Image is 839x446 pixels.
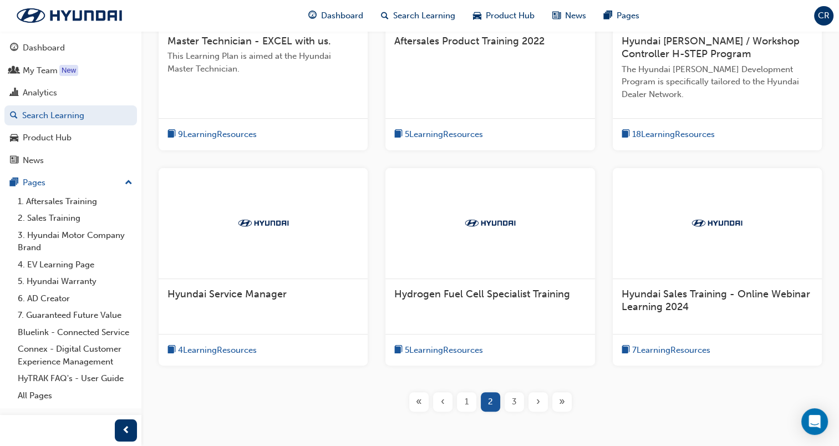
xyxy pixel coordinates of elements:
[617,9,639,22] span: Pages
[178,344,257,357] span: 4 Learning Resources
[622,343,710,357] button: book-icon7LearningResources
[13,341,137,370] a: Connex - Digital Customer Experience Management
[394,128,483,141] button: book-icon5LearningResources
[4,60,137,81] a: My Team
[465,396,469,408] span: 1
[13,210,137,227] a: 2. Sales Training
[372,4,464,27] a: search-iconSearch Learning
[407,392,431,412] button: First page
[122,424,130,438] span: prev-icon
[613,168,822,366] a: TrakHyundai Sales Training - Online Webinar Learning 2024book-icon7LearningResources
[394,288,570,300] span: Hydrogen Fuel Cell Specialist Training
[10,66,18,76] span: people-icon
[167,343,257,357] button: book-icon4LearningResources
[13,193,137,210] a: 1. Aftersales Training
[6,4,133,27] img: Trak
[818,9,830,22] span: CR
[178,128,257,141] span: 9 Learning Resources
[4,150,137,171] a: News
[4,128,137,148] a: Product Hub
[13,370,137,387] a: HyTRAK FAQ's - User Guide
[10,178,18,188] span: pages-icon
[13,324,137,341] a: Bluelink - Connected Service
[488,396,493,408] span: 2
[479,392,502,412] button: Page 2
[4,173,137,193] button: Pages
[321,9,363,22] span: Dashboard
[4,105,137,126] a: Search Learning
[125,176,133,190] span: up-icon
[801,408,828,435] div: Open Intercom Messenger
[10,133,18,143] span: car-icon
[167,35,331,47] span: Master Technician - EXCEL with us.
[622,288,810,313] span: Hyundai Sales Training - Online Webinar Learning 2024
[59,65,78,76] div: Tooltip anchor
[13,227,137,256] a: 3. Hyundai Motor Company Brand
[393,9,455,22] span: Search Learning
[622,35,800,60] span: Hyundai [PERSON_NAME] / Workshop Controller H-STEP Program
[385,168,594,366] a: TrakHydrogen Fuel Cell Specialist Trainingbook-icon5LearningResources
[167,128,257,141] button: book-icon9LearningResources
[543,4,595,27] a: news-iconNews
[632,128,715,141] span: 18 Learning Resources
[23,64,58,77] div: My Team
[23,87,57,99] div: Analytics
[167,343,176,357] span: book-icon
[622,63,813,101] span: The Hyundai [PERSON_NAME] Development Program is specifically tailored to the Hyundai Dealer Netw...
[512,396,517,408] span: 3
[308,9,317,23] span: guage-icon
[464,4,543,27] a: car-iconProduct Hub
[405,344,483,357] span: 5 Learning Resources
[394,343,483,357] button: book-icon5LearningResources
[167,128,176,141] span: book-icon
[622,128,715,141] button: book-icon18LearningResources
[604,9,612,23] span: pages-icon
[552,9,561,23] span: news-icon
[299,4,372,27] a: guage-iconDashboard
[559,396,565,408] span: »
[23,176,45,189] div: Pages
[4,36,137,173] button: DashboardMy TeamAnalyticsSearch LearningProduct HubNews
[10,43,18,53] span: guage-icon
[4,38,137,58] a: Dashboard
[381,9,389,23] span: search-icon
[405,128,483,141] span: 5 Learning Resources
[526,392,550,412] button: Next page
[632,344,710,357] span: 7 Learning Resources
[460,217,521,229] img: Trak
[13,387,137,404] a: All Pages
[167,50,359,75] span: This Learning Plan is aimed at the Hyundai Master Technician.
[565,9,586,22] span: News
[394,128,403,141] span: book-icon
[455,392,479,412] button: Page 1
[394,343,403,357] span: book-icon
[622,343,630,357] span: book-icon
[13,256,137,273] a: 4. EV Learning Page
[10,156,18,166] span: news-icon
[687,217,748,229] img: Trak
[233,217,294,229] img: Trak
[23,42,65,54] div: Dashboard
[595,4,648,27] a: pages-iconPages
[394,35,545,47] span: Aftersales Product Training 2022
[10,88,18,98] span: chart-icon
[159,168,368,366] a: TrakHyundai Service Managerbook-icon4LearningResources
[622,128,630,141] span: book-icon
[23,154,44,167] div: News
[814,6,833,26] button: CR
[13,307,137,324] a: 7. Guaranteed Future Value
[536,396,540,408] span: ›
[416,396,422,408] span: «
[550,392,574,412] button: Last page
[431,392,455,412] button: Previous page
[13,273,137,290] a: 5. Hyundai Warranty
[23,131,72,144] div: Product Hub
[486,9,535,22] span: Product Hub
[10,111,18,121] span: search-icon
[13,290,137,307] a: 6. AD Creator
[441,396,445,408] span: ‹
[4,83,137,103] a: Analytics
[502,392,526,412] button: Page 3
